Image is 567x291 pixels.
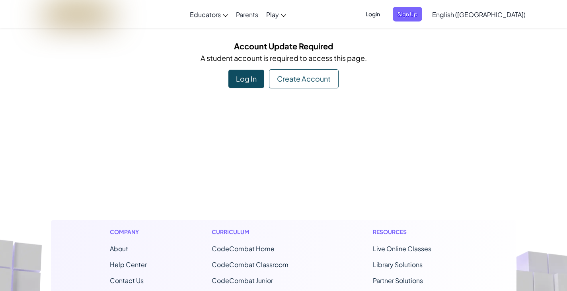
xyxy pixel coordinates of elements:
a: Partner Solutions [373,276,423,285]
button: Sign Up [393,7,422,21]
a: CodeCombat Classroom [212,260,288,269]
h1: Company [110,228,147,236]
a: Play [262,4,290,25]
span: Contact Us [110,276,144,285]
span: English ([GEOGRAPHIC_DATA]) [432,10,526,19]
h1: Curriculum [212,228,308,236]
div: Create Account [269,69,339,88]
a: Educators [186,4,232,25]
span: Play [266,10,279,19]
p: A student account is required to access this page. [57,52,510,64]
a: Help Center [110,260,147,269]
a: CodeCombat Junior [212,276,273,285]
a: Parents [232,4,262,25]
a: About [110,244,128,253]
button: Login [361,7,385,21]
a: Live Online Classes [373,244,431,253]
div: Log In [228,70,264,88]
a: English ([GEOGRAPHIC_DATA]) [428,4,530,25]
span: CodeCombat Home [212,244,275,253]
span: Educators [190,10,221,19]
h5: Account Update Required [57,40,510,52]
a: Library Solutions [373,260,423,269]
h1: Resources [373,228,458,236]
img: CodeCombat logo [43,6,113,22]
